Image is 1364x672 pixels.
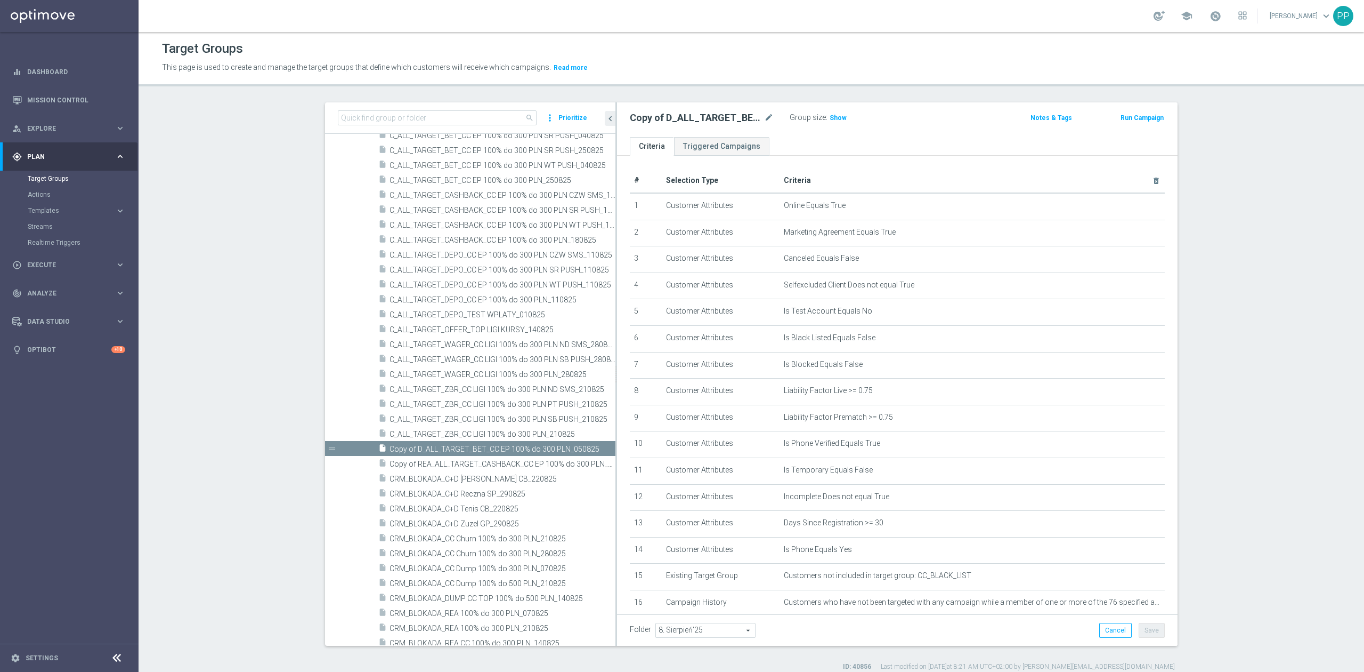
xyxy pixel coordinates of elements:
[378,623,387,635] i: insert_drive_file
[1139,623,1165,638] button: Save
[389,639,615,648] span: CRM_BLOKADA_REA CC 100% do 300 PLN_140825
[674,137,769,156] a: Triggered Campaigns
[630,246,662,273] td: 3
[28,174,111,183] a: Target Groups
[662,169,780,193] th: Selection Type
[784,254,859,263] span: Canceled Equals False
[12,289,115,298] div: Analyze
[378,294,387,307] i: insert_drive_file
[378,309,387,322] i: insert_drive_file
[843,662,871,671] label: ID: 40856
[378,265,387,277] i: insert_drive_file
[630,458,662,484] td: 11
[115,288,125,298] i: keyboard_arrow_right
[630,405,662,431] td: 9
[28,207,104,214] span: Templates
[378,130,387,142] i: insert_drive_file
[389,534,615,543] span: CRM_BLOKADA_CC Churn 100% do 300 PLN_210825
[27,290,115,297] span: Analyze
[1099,623,1132,638] button: Cancel
[12,260,22,270] i: play_circle_outline
[378,205,387,217] i: insert_drive_file
[784,466,873,475] span: Is Temporary Equals False
[12,152,22,162] i: gps_fixed
[784,598,1160,607] span: Customers who have not been targeted with any campaign while a member of one or more of the 76 sp...
[389,206,615,215] span: C_ALL_TARGET_CASHBACK_CC EP 100% do 300 PLN SR PUSH_180825
[12,261,126,269] div: play_circle_outline Execute keyboard_arrow_right
[389,355,615,364] span: C_ALL_TARGET_WAGER_CC LIGI 100% do 300 PLN SB PUSH_280825
[389,236,615,245] span: C_ALL_TARGET_CASHBACK_CC EP 100% do 300 PLN_180825
[605,111,615,126] button: chevron_left
[378,503,387,516] i: insert_drive_file
[12,335,125,364] div: Optibot
[28,235,137,251] div: Realtime Triggers
[115,123,125,133] i: keyboard_arrow_right
[1181,10,1192,22] span: school
[12,86,125,114] div: Mission Control
[389,490,615,499] span: CRM_BLOKADA_C&#x2B;D Reczna SP_290825
[12,68,126,76] button: equalizer Dashboard
[115,316,125,326] i: keyboard_arrow_right
[662,405,780,431] td: Customer Attributes
[26,655,58,661] a: Settings
[630,379,662,405] td: 8
[28,207,115,214] div: Templates
[630,111,762,124] h2: Copy of D_ALL_TARGET_BET_CC EP 100% do 300 PLN_050825
[630,273,662,299] td: 4
[378,593,387,605] i: insert_drive_file
[1320,10,1332,22] span: keyboard_arrow_down
[630,193,662,220] td: 1
[389,430,615,439] span: C_ALL_TARGET_ZBR_CC LIGI 100% do 300 PLN_210825
[378,235,387,247] i: insert_drive_file
[389,624,615,633] span: CRM_BLOKADA_REA 100% do 300 PLN_210825
[111,346,125,353] div: +10
[662,564,780,590] td: Existing Target Group
[28,206,126,215] div: Templates keyboard_arrow_right
[630,511,662,538] td: 13
[784,333,875,342] span: Is Black Listed Equals False
[389,281,615,290] span: C_ALL_TARGET_DEPO_CC EP 100% do 300 PLN WT PUSH_110825
[378,250,387,262] i: insert_drive_file
[28,222,111,231] a: Streams
[12,317,115,326] div: Data Studio
[378,220,387,232] i: insert_drive_file
[662,484,780,511] td: Customer Attributes
[662,246,780,273] td: Customer Attributes
[389,131,615,140] span: C_ALL_TARGET_BET_CC EP 100% do 300 PLN SR PUSH_040825
[630,299,662,326] td: 5
[784,281,914,290] span: Selfexcluded Client Does not equal True
[378,563,387,575] i: insert_drive_file
[27,318,115,325] span: Data Studio
[27,58,125,86] a: Dashboard
[115,260,125,270] i: keyboard_arrow_right
[389,609,615,618] span: CRM_BLOKADA_REA 100% do 300 PLN_070825
[12,67,22,77] i: equalizer
[378,354,387,366] i: insert_drive_file
[378,399,387,411] i: insert_drive_file
[389,519,615,529] span: CRM_BLOKADA_C&#x2B;D Zuzel GP_290825
[378,638,387,650] i: insert_drive_file
[378,429,387,441] i: insert_drive_file
[662,590,780,617] td: Campaign History
[378,190,387,202] i: insert_drive_file
[12,153,126,161] button: gps_fixed Plan keyboard_arrow_right
[389,310,615,319] span: C_ALL_TARGET_DEPO_TEST WPLATY_010825
[12,346,126,354] div: lightbulb Optibot +10
[662,511,780,538] td: Customer Attributes
[378,175,387,187] i: insert_drive_file
[378,339,387,351] i: insert_drive_file
[784,201,846,210] span: Online Equals True
[662,220,780,246] td: Customer Attributes
[12,289,126,298] div: track_changes Analyze keyboard_arrow_right
[1029,112,1073,124] button: Notes & Tags
[28,187,137,203] div: Actions
[378,414,387,426] i: insert_drive_file
[378,608,387,620] i: insert_drive_file
[378,324,387,337] i: insert_drive_file
[378,145,387,157] i: insert_drive_file
[378,444,387,456] i: insert_drive_file
[389,295,615,305] span: C_ALL_TARGET_DEPO_CC EP 100% do 300 PLN_110825
[630,564,662,590] td: 15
